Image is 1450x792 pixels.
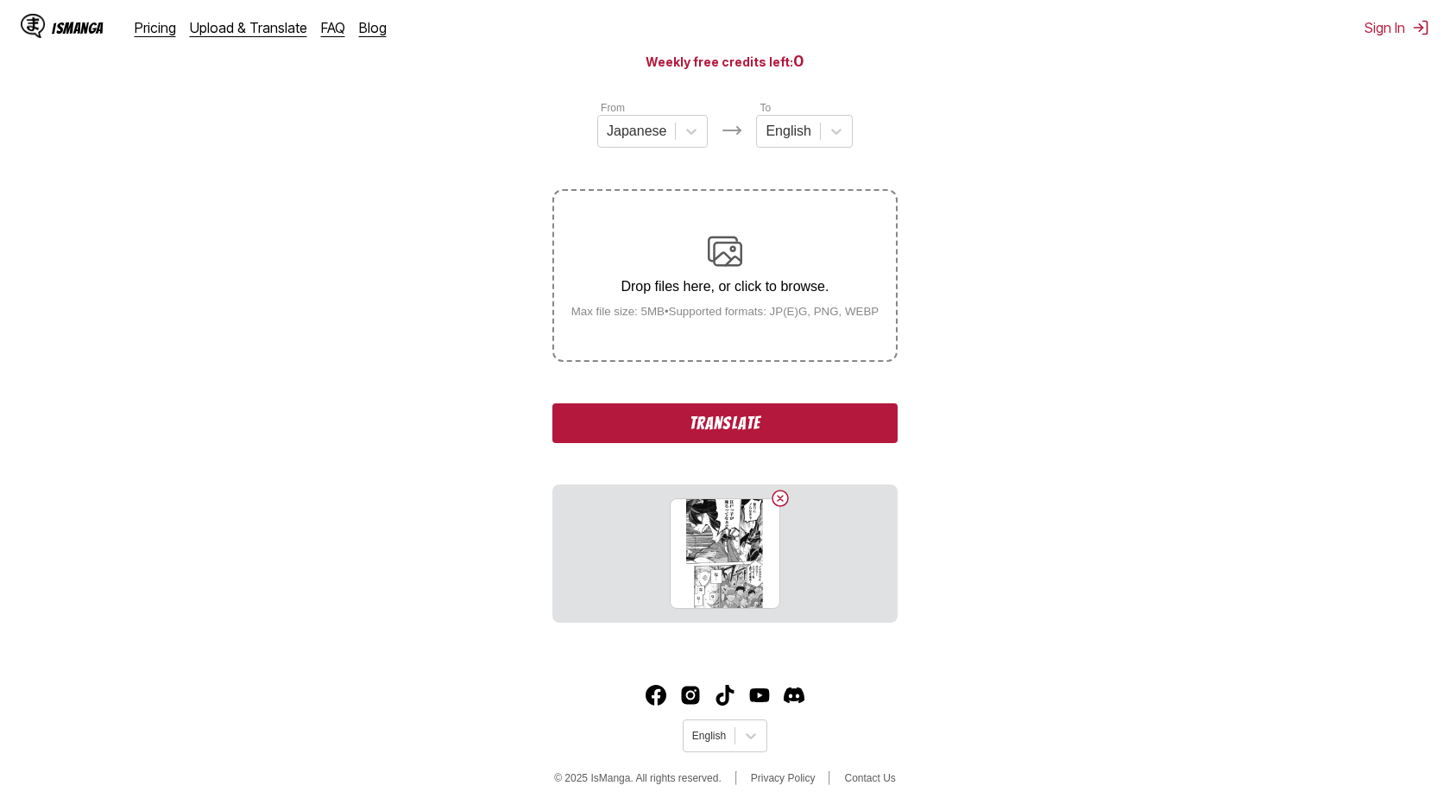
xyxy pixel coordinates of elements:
[784,685,804,706] a: Discord
[844,772,895,784] a: Contact Us
[751,772,816,784] a: Privacy Policy
[646,685,666,706] img: IsManga Facebook
[21,14,45,38] img: IsManga Logo
[558,279,893,295] p: Drop files here, or click to browse.
[749,685,770,706] img: IsManga YouTube
[760,102,771,114] label: To
[749,685,770,706] a: Youtube
[715,685,735,706] a: TikTok
[135,19,176,36] a: Pricing
[692,730,695,742] input: Select language
[784,685,804,706] img: IsManga Discord
[646,685,666,706] a: Facebook
[722,120,742,141] img: Languages icon
[359,19,387,36] a: Blog
[52,20,104,36] div: IsManga
[554,772,722,784] span: © 2025 IsManga. All rights reserved.
[793,52,804,70] span: 0
[1412,19,1429,36] img: Sign out
[558,305,893,318] small: Max file size: 5MB • Supported formats: JP(E)G, PNG, WEBP
[552,403,898,443] button: Translate
[321,19,345,36] a: FAQ
[680,685,701,706] a: Instagram
[1365,19,1429,36] button: Sign In
[190,19,307,36] a: Upload & Translate
[21,14,135,41] a: IsManga LogoIsManga
[41,50,1409,72] h3: Weekly free credits left:
[770,488,791,509] button: Delete image
[601,102,625,114] label: From
[715,685,735,706] img: IsManga TikTok
[680,685,701,706] img: IsManga Instagram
